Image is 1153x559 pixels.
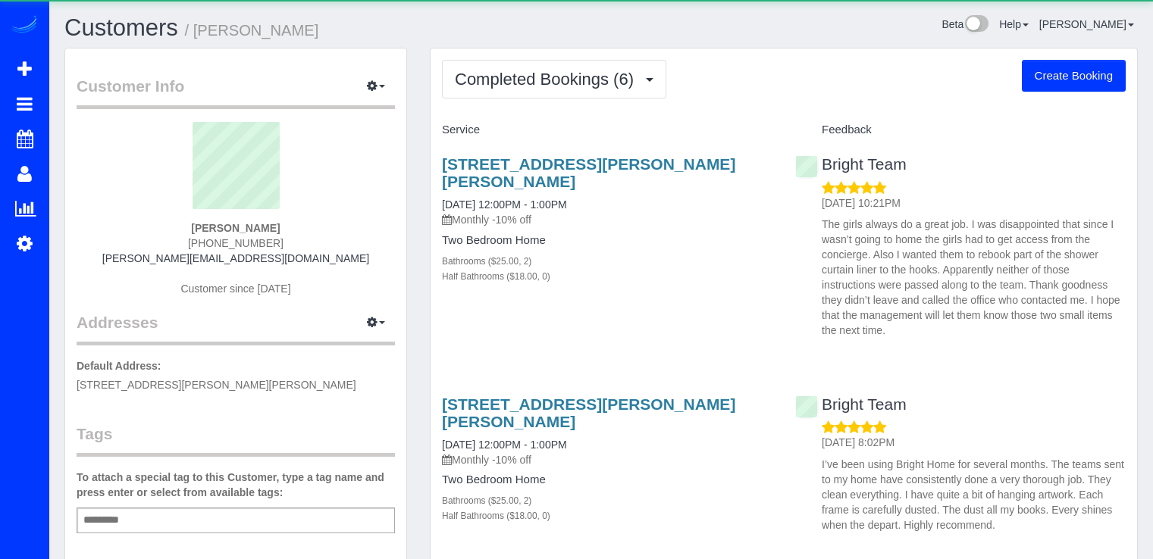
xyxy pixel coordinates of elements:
[442,439,567,451] a: [DATE] 12:00PM - 1:00PM
[455,70,641,89] span: Completed Bookings (6)
[77,470,395,500] label: To attach a special tag to this Customer, type a tag name and press enter or select from availabl...
[102,252,369,264] a: [PERSON_NAME][EMAIL_ADDRESS][DOMAIN_NAME]
[442,495,531,506] small: Bathrooms ($25.00, 2)
[795,395,907,413] a: Bright Team
[442,234,772,247] h4: Two Bedroom Home
[188,237,284,249] span: [PHONE_NUMBER]
[442,60,666,98] button: Completed Bookings (6)
[77,358,161,373] label: Default Address:
[77,379,356,391] span: [STREET_ADDRESS][PERSON_NAME][PERSON_NAME]
[442,256,531,267] small: Bathrooms ($25.00, 2)
[822,195,1126,211] p: [DATE] 10:21PM
[442,452,772,467] p: Monthly -10% off
[9,15,39,36] img: Automaid Logo
[795,155,907,173] a: Bright Team
[442,198,567,211] a: [DATE] 12:00PM - 1:00PM
[963,15,989,35] img: New interface
[442,123,772,136] h4: Service
[822,457,1126,532] p: I’ve been using Bright Home for several months. The teams sent to my home have consistently done ...
[822,435,1126,450] p: [DATE] 8:02PM
[999,18,1029,30] a: Help
[442,395,735,430] a: [STREET_ADDRESS][PERSON_NAME][PERSON_NAME]
[942,18,989,30] a: Beta
[442,511,550,521] small: Half Bathrooms ($18.00, 0)
[442,271,550,282] small: Half Bathrooms ($18.00, 0)
[442,155,735,190] a: [STREET_ADDRESS][PERSON_NAME][PERSON_NAME]
[442,212,772,227] p: Monthly -10% off
[64,14,178,41] a: Customers
[185,22,319,39] small: / [PERSON_NAME]
[822,217,1126,338] p: The girls always do a great job. I was disappointed that since I wasn’t going to home the girls h...
[1022,60,1126,92] button: Create Booking
[77,75,395,109] legend: Customer Info
[191,222,280,234] strong: [PERSON_NAME]
[180,283,290,295] span: Customer since [DATE]
[1039,18,1134,30] a: [PERSON_NAME]
[77,423,395,457] legend: Tags
[795,123,1126,136] h4: Feedback
[442,473,772,486] h4: Two Bedroom Home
